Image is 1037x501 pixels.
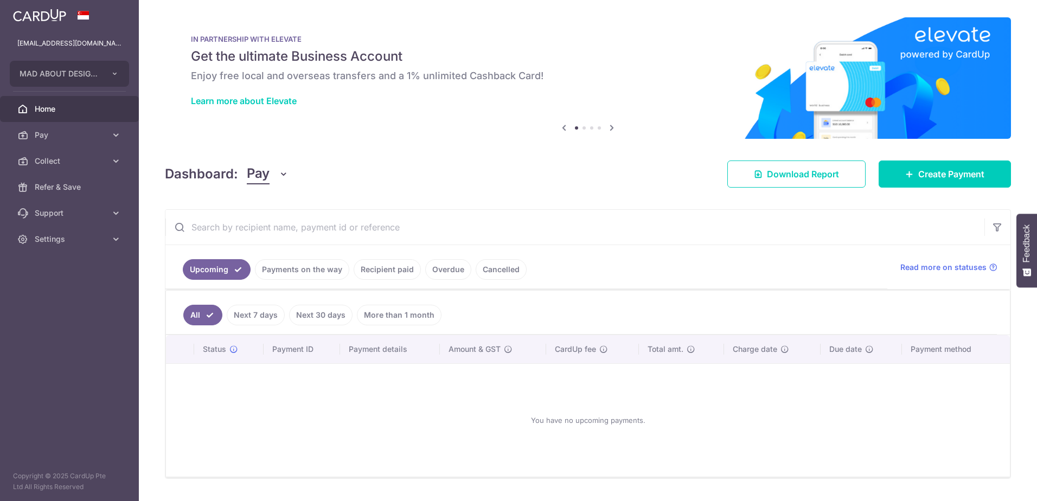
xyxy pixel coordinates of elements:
span: Due date [829,344,862,355]
th: Payment ID [264,335,341,363]
span: Settings [35,234,106,245]
span: Create Payment [918,168,984,181]
th: Payment method [902,335,1010,363]
span: Support [35,208,106,219]
a: Overdue [425,259,471,280]
a: Upcoming [183,259,251,280]
p: [EMAIL_ADDRESS][DOMAIN_NAME] [17,38,121,49]
a: Download Report [727,160,866,188]
span: CardUp fee [555,344,596,355]
a: Next 7 days [227,305,285,325]
span: Feedback [1022,224,1032,262]
h6: Enjoy free local and overseas transfers and a 1% unlimited Cashback Card! [191,69,985,82]
span: Download Report [767,168,839,181]
span: Total amt. [648,344,683,355]
h5: Get the ultimate Business Account [191,48,985,65]
img: Renovation banner [165,17,1011,139]
a: Recipient paid [354,259,421,280]
span: MAD ABOUT DESIGN INTERIOR STUDIO PTE. LTD. [20,68,100,79]
span: Amount & GST [449,344,501,355]
span: Collect [35,156,106,166]
span: Read more on statuses [900,262,987,273]
img: CardUp [13,9,66,22]
a: Cancelled [476,259,527,280]
div: You have no upcoming payments. [179,372,997,468]
a: All [183,305,222,325]
span: Refer & Save [35,182,106,192]
a: Payments on the way [255,259,349,280]
span: Status [203,344,226,355]
th: Payment details [340,335,440,363]
iframe: Opens a widget where you can find more information [968,468,1026,496]
a: Learn more about Elevate [191,95,297,106]
a: More than 1 month [357,305,441,325]
a: Create Payment [879,160,1011,188]
span: Home [35,104,106,114]
p: IN PARTNERSHIP WITH ELEVATE [191,35,985,43]
span: Pay [35,130,106,140]
span: Charge date [733,344,777,355]
span: Pay [247,164,270,184]
h4: Dashboard: [165,164,238,184]
button: Pay [247,164,289,184]
button: Feedback - Show survey [1016,214,1037,287]
a: Read more on statuses [900,262,997,273]
button: MAD ABOUT DESIGN INTERIOR STUDIO PTE. LTD. [10,61,129,87]
input: Search by recipient name, payment id or reference [165,210,984,245]
a: Next 30 days [289,305,353,325]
